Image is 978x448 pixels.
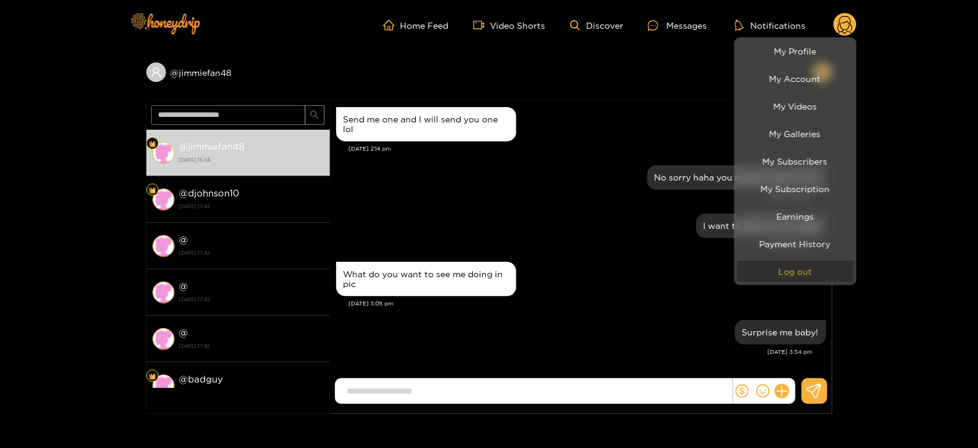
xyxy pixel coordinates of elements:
[737,261,854,282] button: Log out
[737,206,854,227] a: Earnings
[737,151,854,172] a: My Subscribers
[737,178,854,200] a: My Subscription
[737,40,854,62] a: My Profile
[737,233,854,255] a: Payment History
[737,68,854,89] a: My Account
[737,123,854,144] a: My Galleries
[737,95,854,117] a: My Videos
